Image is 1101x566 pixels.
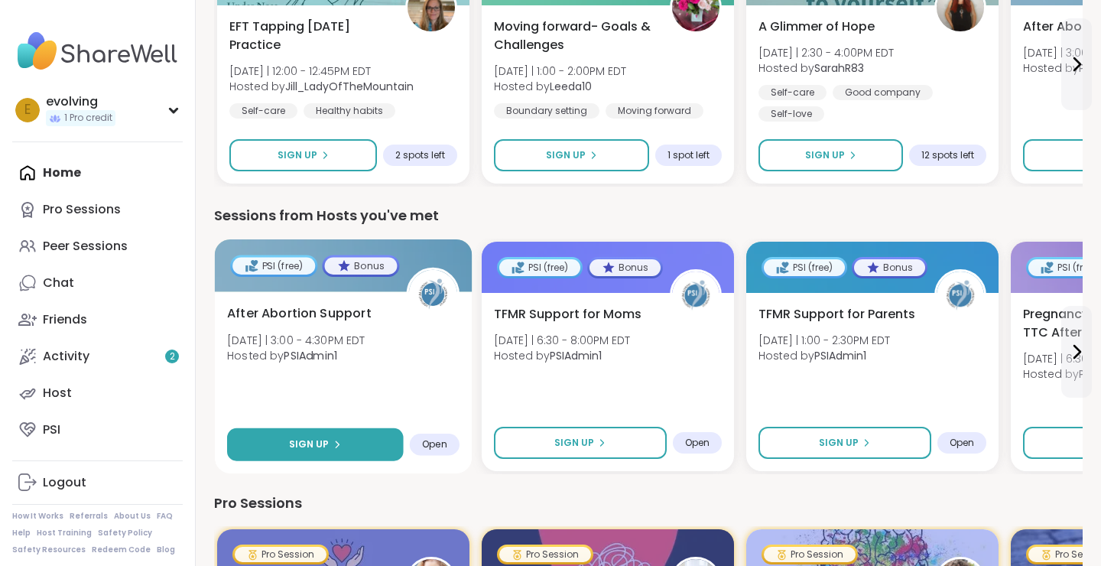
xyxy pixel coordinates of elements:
[12,24,183,78] img: ShareWell Nav Logo
[550,79,592,94] b: Leeda10
[304,103,395,119] div: Healthy habits
[494,333,630,348] span: [DATE] | 6:30 - 8:00PM EDT
[12,411,183,448] a: PSI
[12,375,183,411] a: Host
[758,427,931,459] button: Sign Up
[758,348,890,363] span: Hosted by
[12,228,183,265] a: Peer Sessions
[170,350,175,363] span: 2
[227,428,404,461] button: Sign Up
[229,18,388,54] span: EFT Tapping [DATE] Practice
[606,103,703,119] div: Moving forward
[325,257,398,274] div: Bonus
[921,149,974,161] span: 12 spots left
[157,545,175,555] a: Blog
[12,545,86,555] a: Safety Resources
[43,474,86,491] div: Logout
[950,437,974,449] span: Open
[758,85,827,100] div: Self-care
[814,348,866,363] b: PSIAdmin1
[937,272,984,319] img: PSIAdmin1
[12,338,183,375] a: Activity2
[232,257,315,274] div: PSI (free)
[12,464,183,501] a: Logout
[395,149,445,161] span: 2 spots left
[494,427,667,459] button: Sign Up
[227,332,365,347] span: [DATE] | 3:00 - 4:30PM EDT
[92,545,151,555] a: Redeem Code
[494,348,630,363] span: Hosted by
[284,348,336,363] b: PSIAdmin1
[70,511,108,522] a: Referrals
[98,528,152,538] a: Safety Policy
[227,304,372,323] span: After Abortion Support
[422,438,447,451] span: Open
[667,149,710,161] span: 1 spot left
[494,103,599,119] div: Boundary setting
[805,148,845,162] span: Sign Up
[229,79,414,94] span: Hosted by
[546,148,586,162] span: Sign Up
[685,437,710,449] span: Open
[12,528,31,538] a: Help
[227,348,365,363] span: Hosted by
[854,259,925,276] div: Bonus
[499,547,591,562] div: Pro Session
[764,259,845,276] div: PSI (free)
[814,60,864,76] b: SarahR83
[672,272,719,319] img: PSIAdmin1
[289,438,330,451] span: Sign Up
[43,238,128,255] div: Peer Sessions
[758,45,894,60] span: [DATE] | 2:30 - 4:00PM EDT
[494,18,653,54] span: Moving forward- Goals & Challenges
[43,385,72,402] div: Host
[499,259,580,276] div: PSI (free)
[494,139,649,171] button: Sign Up
[12,265,183,301] a: Chat
[214,205,1083,226] div: Sessions from Hosts you've met
[285,79,414,94] b: Jill_LadyOfTheMountain
[758,139,903,171] button: Sign Up
[494,79,626,94] span: Hosted by
[758,106,824,122] div: Self-love
[278,148,317,162] span: Sign Up
[43,348,89,365] div: Activity
[764,547,856,562] div: Pro Session
[12,511,63,522] a: How It Works
[409,270,457,318] img: PSIAdmin1
[758,18,875,36] span: A Glimmer of Hope
[43,311,87,328] div: Friends
[758,333,890,348] span: [DATE] | 1:00 - 2:30PM EDT
[229,139,377,171] button: Sign Up
[46,93,115,110] div: evolving
[758,305,915,324] span: TFMR Support for Parents
[589,259,661,276] div: Bonus
[819,436,859,450] span: Sign Up
[235,547,326,562] div: Pro Session
[114,511,151,522] a: About Us
[43,201,121,218] div: Pro Sessions
[24,100,31,120] span: e
[37,528,92,538] a: Host Training
[43,421,60,438] div: PSI
[12,301,183,338] a: Friends
[64,112,112,125] span: 1 Pro credit
[43,275,74,291] div: Chat
[494,63,626,79] span: [DATE] | 1:00 - 2:00PM EDT
[833,85,933,100] div: Good company
[758,60,894,76] span: Hosted by
[494,305,641,324] span: TFMR Support for Moms
[550,348,602,363] b: PSIAdmin1
[229,63,414,79] span: [DATE] | 12:00 - 12:45PM EDT
[157,511,173,522] a: FAQ
[229,103,297,119] div: Self-care
[214,493,1083,514] div: Pro Sessions
[12,191,183,228] a: Pro Sessions
[554,436,594,450] span: Sign Up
